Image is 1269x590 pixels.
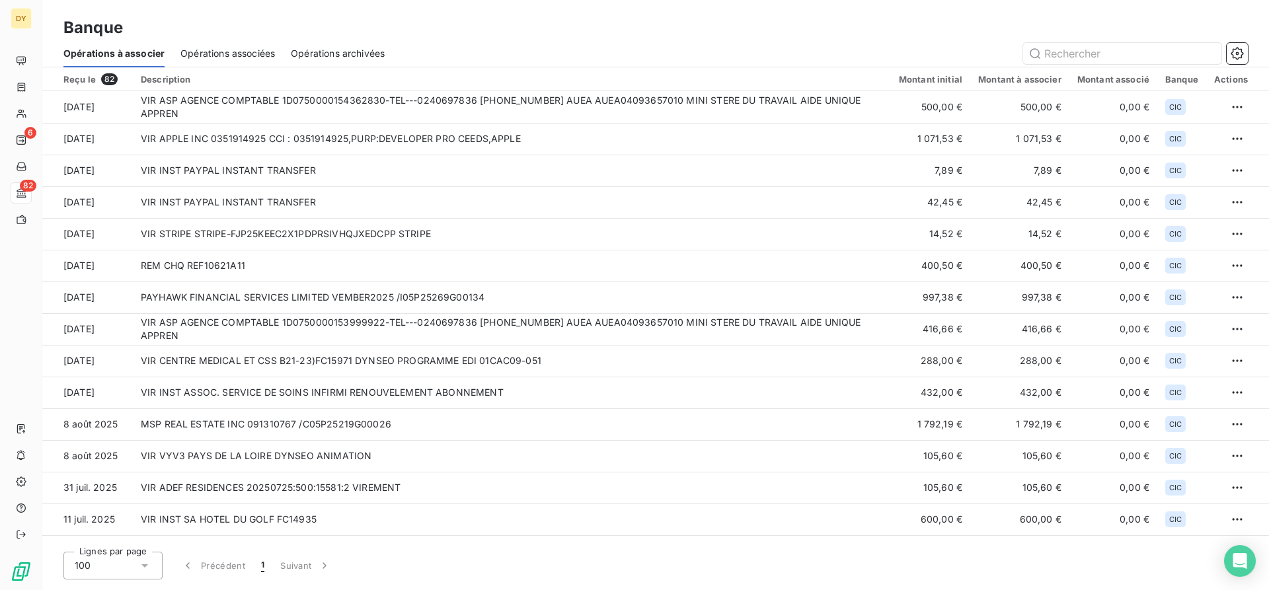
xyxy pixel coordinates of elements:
td: 416,66 € [891,313,970,345]
td: 1 071,53 € [891,123,970,155]
span: CIC [1169,515,1182,523]
td: 1 071,53 € [970,123,1069,155]
span: CIC [1169,420,1182,428]
div: DY [11,8,32,29]
td: 11 juil. 2025 [42,503,133,535]
td: 500,00 € [970,91,1069,123]
td: 8 août 2025 [42,440,133,472]
span: CIC [1169,325,1182,333]
td: 1 792,19 € [970,408,1069,440]
td: 0,00 € [1069,472,1157,503]
td: 997,38 € [891,281,970,313]
td: 0,00 € [1069,155,1157,186]
td: 288,00 € [891,345,970,377]
span: 82 [101,73,118,85]
td: [DATE] [42,281,133,313]
td: 0,00 € [1069,281,1157,313]
span: 82 [20,180,36,192]
td: [DATE] [42,186,133,218]
img: Logo LeanPay [11,561,32,582]
span: CIC [1169,357,1182,365]
td: 432,00 € [891,377,970,408]
span: CIC [1169,293,1182,301]
td: VIR CENTRE MEDICAL ET CSS B21-23)FC15971 DYNSEO PROGRAMME EDI 01CAC09-051 [133,345,891,377]
td: [DATE] [42,155,133,186]
td: VIR ADEF RESIDENCES 20250725:500:15581:2 VIREMENT [133,472,891,503]
td: 416,66 € [970,313,1069,345]
td: 500,00 € [891,91,970,123]
div: Montant à associer [978,74,1061,85]
span: 100 [75,559,91,572]
td: 0,00 € [1069,218,1157,250]
td: 105,60 € [970,472,1069,503]
td: 7,89 € [970,155,1069,186]
td: [DATE] [42,250,133,281]
div: Reçu le [63,73,125,85]
td: REM CHQ REF10621A11 [133,250,891,281]
span: 6 [24,127,36,139]
td: 0,00 € [1069,440,1157,472]
div: Actions [1214,74,1248,85]
td: PAYHAWK FINANCIAL SERVICES LIMITED VEMBER2025 /I05P25269G00134 [133,281,891,313]
span: CIC [1169,135,1182,143]
td: 1 792,19 € [891,408,970,440]
td: 0,00 € [1069,123,1157,155]
td: 400,50 € [891,250,970,281]
div: Banque [1165,74,1198,85]
td: [DATE] [42,91,133,123]
button: Suivant [272,552,339,579]
td: VIR INST PAYPAL INSTANT TRANSFER [133,186,891,218]
td: 0,00 € [1069,503,1157,535]
td: 0,00 € [1069,250,1157,281]
input: Rechercher [1023,43,1221,64]
td: 0,00 € [1069,535,1157,567]
td: [DATE] [42,123,133,155]
span: 1 [261,559,264,572]
td: 42,45 € [891,186,970,218]
td: VIR ASP AGENCE COMPTABLE 1D0750000154362830-TEL---0240697836 [PHONE_NUMBER] AUEA AUEA04093657010 ... [133,91,891,123]
td: 14,52 € [891,218,970,250]
td: 105,60 € [891,440,970,472]
td: [DATE] [42,345,133,377]
td: [DATE] [42,313,133,345]
td: 600,00 € [891,503,970,535]
button: 1 [253,552,272,579]
span: CIC [1169,388,1182,396]
td: VIR INST SA HOTEL DU GOLF FC14935 [133,503,891,535]
span: CIC [1169,103,1182,111]
span: CIC [1169,452,1182,460]
td: 0,00 € [1069,313,1157,345]
span: CIC [1169,230,1182,238]
td: VIR APPLE INC 0351914925 CCI : 0351914925,PURP:DEVELOPER PRO CEEDS,APPLE [133,123,891,155]
td: 288,00 € [970,345,1069,377]
span: Opérations archivées [291,47,385,60]
td: 7,89 € [891,155,970,186]
td: 105,60 € [891,472,970,503]
td: 400,50 € [970,250,1069,281]
td: 42,45 € [970,186,1069,218]
td: VIR ASP AGENCE COMPTABLE 1D0750000153999922-TEL---0240697836 [PHONE_NUMBER] AUEA AUEA04093657010 ... [133,313,891,345]
td: 0,00 € [1069,186,1157,218]
td: 0,00 € [1069,408,1157,440]
td: [DATE] [42,377,133,408]
td: 0,00 € [1069,345,1157,377]
span: Opérations à associer [63,47,165,60]
td: 0,00 € [1069,377,1157,408]
td: 105,60 € [970,440,1069,472]
td: [DATE] [42,218,133,250]
td: MSP REAL ESTATE INC 091310767 /C05P25219G00026 [133,408,891,440]
td: 30,00 € [970,535,1069,567]
td: 11 juil. 2025 [42,535,133,567]
td: 997,38 € [970,281,1069,313]
div: Montant initial [899,74,962,85]
div: Montant associé [1077,74,1149,85]
span: CIC [1169,198,1182,206]
td: VIR INST PAYPAL INSTANT TRANSFER [133,155,891,186]
td: 14,52 € [970,218,1069,250]
span: Opérations associées [180,47,275,60]
span: CIC [1169,484,1182,492]
td: 432,00 € [970,377,1069,408]
button: Précédent [173,552,253,579]
td: 30,00 € [891,535,970,567]
span: CIC [1169,262,1182,270]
